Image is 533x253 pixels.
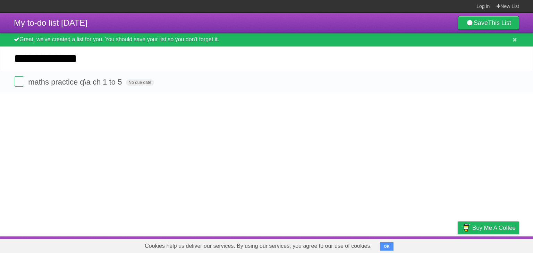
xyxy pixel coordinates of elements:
[458,221,519,234] a: Buy me a coffee
[380,242,394,251] button: OK
[475,238,519,251] a: Suggest a feature
[365,238,380,251] a: About
[472,222,516,234] span: Buy me a coffee
[138,239,379,253] span: Cookies help us deliver our services. By using our services, you agree to our use of cookies.
[126,79,154,86] span: No due date
[458,16,519,30] a: SaveThis List
[449,238,467,251] a: Privacy
[388,238,416,251] a: Developers
[425,238,440,251] a: Terms
[461,222,471,234] img: Buy me a coffee
[488,19,511,26] b: This List
[28,78,124,86] span: maths practice q\a ch 1 to 5
[14,18,87,27] span: My to-do list [DATE]
[14,76,24,87] label: Done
